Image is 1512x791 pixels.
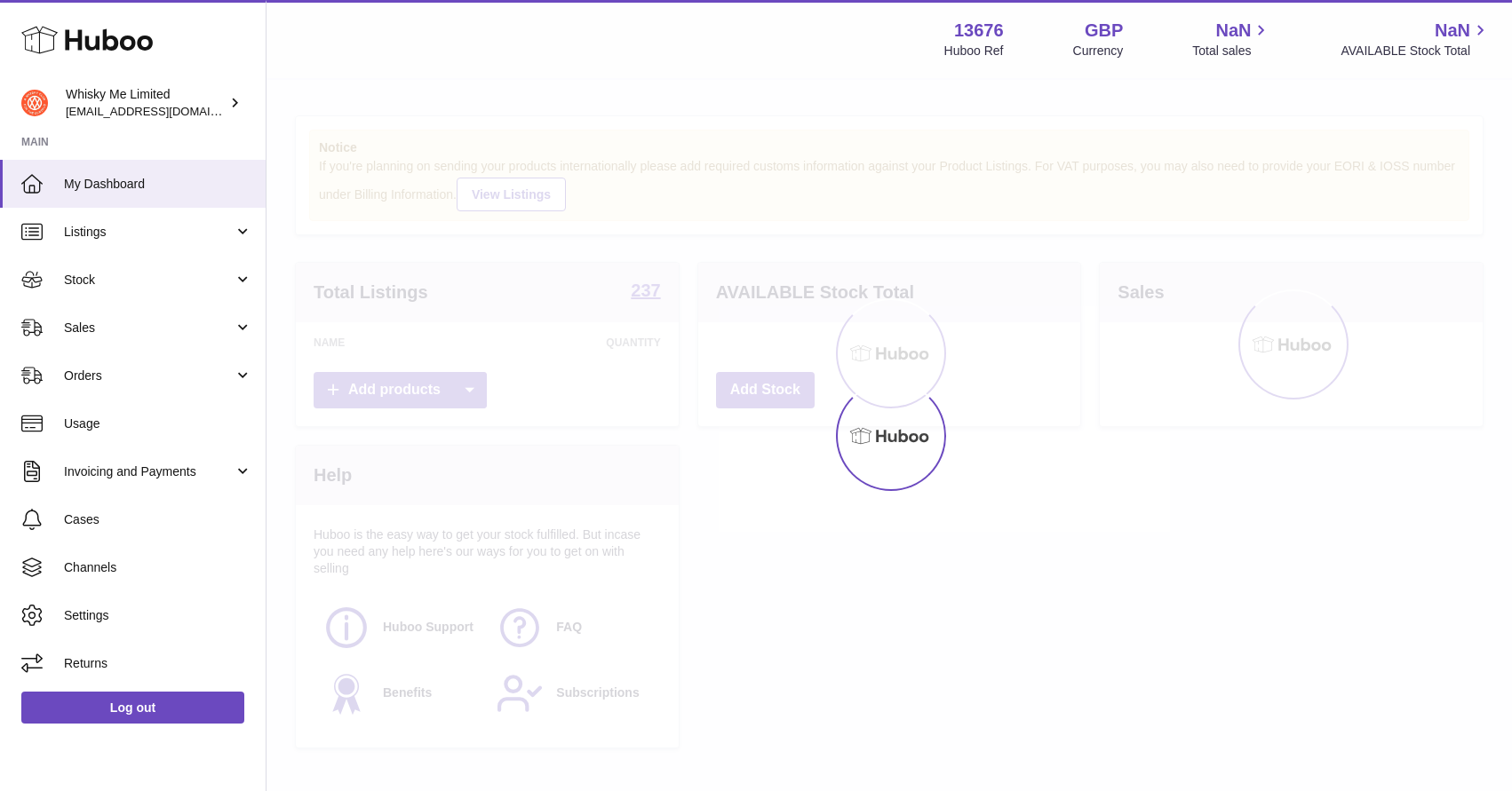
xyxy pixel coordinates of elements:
[64,320,234,336] span: Sales
[66,86,226,120] div: Whisky Me Limited
[64,415,252,432] span: Usage
[944,43,1004,59] div: Huboo Ref
[1192,19,1271,59] a: NaN Total sales
[1085,19,1123,43] strong: GBP
[1341,43,1491,59] span: AVAILABLE Stock Total
[954,19,1004,43] strong: 13676
[1215,19,1251,43] span: NaN
[64,607,252,624] span: Settings
[1073,43,1124,59] div: Currency
[64,272,234,289] span: Stock
[1192,43,1271,59] span: Total sales
[64,176,252,193] span: My Dashboard
[64,559,252,576] span: Channels
[21,692,244,724] a: Log out
[64,511,252,528] span: Cases
[21,90,48,116] img: orders@whiskyshop.com
[66,104,261,118] span: [EMAIL_ADDRESS][DOMAIN_NAME]
[64,224,234,241] span: Listings
[1341,19,1491,59] a: NaN AVAILABLE Stock Total
[64,463,234,480] span: Invoicing and Payments
[64,655,252,672] span: Returns
[64,368,234,384] span: Orders
[1435,19,1470,43] span: NaN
